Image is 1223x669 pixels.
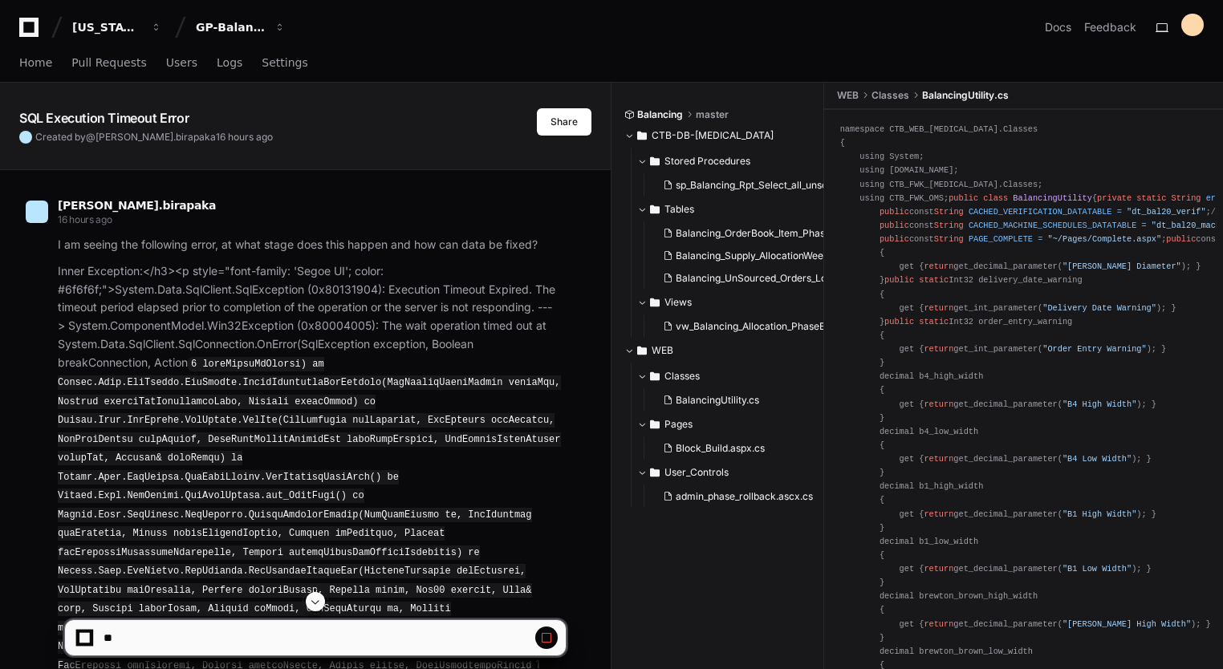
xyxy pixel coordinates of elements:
[637,412,823,437] button: Pages
[949,193,978,203] span: public
[983,193,1008,203] span: class
[924,344,953,354] span: return
[924,454,953,464] span: return
[637,126,647,145] svg: Directory
[217,58,242,67] span: Logs
[166,45,197,82] a: Users
[1063,509,1136,519] span: "B1 High Width"
[624,338,812,363] button: WEB
[924,509,953,519] span: return
[262,45,307,82] a: Settings
[71,45,146,82] a: Pull Requests
[1172,193,1201,203] span: String
[58,213,112,225] span: 16 hours ago
[1063,454,1132,464] span: "B4 Low Width"
[1013,193,1092,203] span: BalancingUtility
[19,110,189,126] app-text-character-animate: SQL Execution Timeout Error
[696,108,729,121] span: master
[656,315,828,338] button: vw_Balancing_Allocation_PhaseByPhase.sql
[656,267,828,290] button: Balancing_UnSourced_Orders_Log.sql
[66,13,169,42] button: [US_STATE] Pacific
[969,207,1112,217] span: CACHED_VERIFICATION_DATATABLE
[656,174,828,197] button: sp_Balancing_Rpt_Select_all_unsourced_orders.sql
[656,222,828,245] button: Balancing_OrderBook_Item_PhaseByPhase.sql
[656,245,828,267] button: Balancing_Supply_AllocationWeeklyDtl.sql
[1127,207,1206,217] span: "dt_bal20_verif"
[1063,262,1181,271] span: "[PERSON_NAME] Diameter"
[652,129,774,142] span: CTB-DB-[MEDICAL_DATA]
[676,442,765,455] span: Block_Build.aspx.cs
[676,272,847,285] span: Balancing_UnSourced_Orders_Log.sql
[652,344,673,357] span: WEB
[35,131,273,144] span: Created by
[656,485,813,508] button: admin_phase_rollback.ascx.cs
[637,290,825,315] button: Views
[924,303,953,313] span: return
[1097,193,1132,203] span: private
[650,463,660,482] svg: Directory
[884,275,914,285] span: public
[919,317,949,326] span: static
[650,152,660,171] svg: Directory
[1063,399,1136,409] span: "B4 High Width"
[624,123,812,148] button: CTB-DB-[MEDICAL_DATA]
[664,466,729,479] span: User_Controls
[1117,207,1122,217] span: =
[1042,344,1146,354] span: "Order Entry Warning"
[676,320,875,333] span: vw_Balancing_Allocation_PhaseByPhase.sql
[676,179,903,192] span: sp_Balancing_Rpt_Select_all_unsourced_orders.sql
[924,564,953,574] span: return
[934,234,964,244] span: String
[58,236,566,254] p: I am seeing the following error, at what stage does this happen and how can data be fixed?
[1136,193,1166,203] span: static
[924,262,953,271] span: return
[922,89,1009,102] span: BalancingUtility.cs
[189,13,292,42] button: GP-Balancing
[196,19,265,35] div: GP-Balancing
[95,131,216,143] span: [PERSON_NAME].birapaka
[969,234,1033,244] span: PAGE_COMPLETE
[664,296,692,309] span: Views
[664,418,693,431] span: Pages
[1047,234,1161,244] span: "~/Pages/Complete.aspx"
[1038,234,1042,244] span: =
[664,155,750,168] span: Stored Procedures
[650,415,660,434] svg: Directory
[676,490,813,503] span: admin_phase_rollback.ascx.cs
[969,221,1136,230] span: CACHED_MACHINE_SCHEDULES_DATATABLE
[934,207,964,217] span: String
[664,203,694,216] span: Tables
[637,460,823,485] button: User_Controls
[872,89,909,102] span: Classes
[216,131,273,143] span: 16 hours ago
[656,389,813,412] button: BalancingUtility.cs
[262,58,307,67] span: Settings
[86,131,95,143] span: @
[637,108,683,121] span: Balancing
[880,207,909,217] span: public
[1063,564,1132,574] span: "B1 Low Width"
[1045,19,1071,35] a: Docs
[1166,234,1196,244] span: public
[19,45,52,82] a: Home
[837,89,859,102] span: WEB
[676,394,759,407] span: BalancingUtility.cs
[650,200,660,219] svg: Directory
[880,221,909,230] span: public
[884,317,914,326] span: public
[166,58,197,67] span: Users
[58,199,216,212] span: [PERSON_NAME].birapaka
[924,399,953,409] span: return
[637,148,825,174] button: Stored Procedures
[72,19,141,35] div: [US_STATE] Pacific
[217,45,242,82] a: Logs
[637,197,825,222] button: Tables
[650,367,660,386] svg: Directory
[1084,19,1136,35] button: Feedback
[650,293,660,312] svg: Directory
[664,370,700,383] span: Classes
[934,221,964,230] span: String
[19,58,52,67] span: Home
[880,234,909,244] span: public
[637,341,647,360] svg: Directory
